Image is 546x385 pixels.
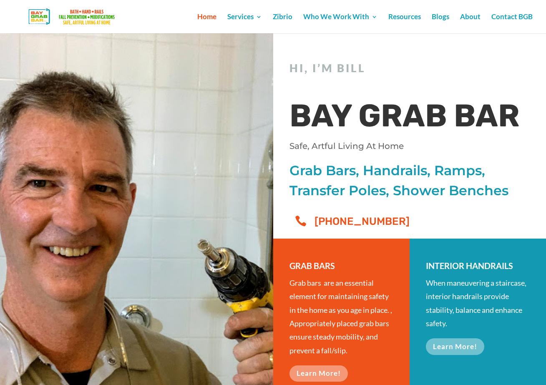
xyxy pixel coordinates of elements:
[289,278,392,355] span: Grab bars are an essential element for maintaining safety in the home as you age in place. , Appr...
[289,140,530,152] p: Safe, Artful Living At Home
[426,259,530,276] h3: INTERIOR HANDRAILS
[303,14,377,33] a: Who We Work With
[227,14,262,33] a: Services
[14,6,131,28] img: Bay Grab Bar
[289,259,393,276] h3: GRAB BARS
[289,62,530,79] h2: Hi, I’m Bill
[273,14,292,33] a: Zibrio
[315,215,410,227] span: [PHONE_NUMBER]
[295,215,307,227] span: 
[289,365,348,382] a: Learn More!
[289,96,530,141] h1: BAY GRAB BAR
[197,14,216,33] a: Home
[388,14,421,33] a: Resources
[460,14,481,33] a: About
[426,338,484,355] a: Learn More!
[491,14,533,33] a: Contact BGB
[432,14,449,33] a: Blogs
[289,161,530,201] p: Grab Bars, Handrails, Ramps, Transfer Poles, Shower Benches
[426,278,526,328] span: When maneuvering a staircase, interior handrails provide stability, balance and enhance safety.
